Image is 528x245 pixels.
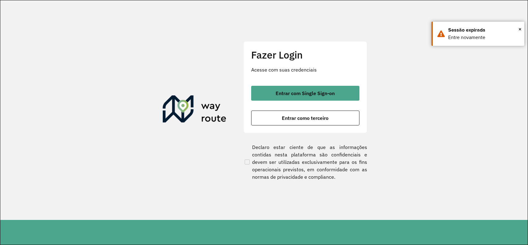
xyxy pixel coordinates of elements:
[518,24,522,34] button: Close
[243,143,367,181] label: Declaro estar ciente de que as informações contidas nesta plataforma são confidenciais e devem se...
[251,49,359,61] h2: Fazer Login
[163,95,226,125] img: Roteirizador AmbevTech
[282,116,328,120] span: Entrar como terceiro
[448,26,520,34] div: Sessão expirada
[251,86,359,101] button: button
[276,91,335,96] span: Entrar com Single Sign-on
[251,66,359,73] p: Acesse com suas credenciais
[518,24,522,34] span: ×
[448,34,520,41] div: Entre novamente
[251,111,359,125] button: button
